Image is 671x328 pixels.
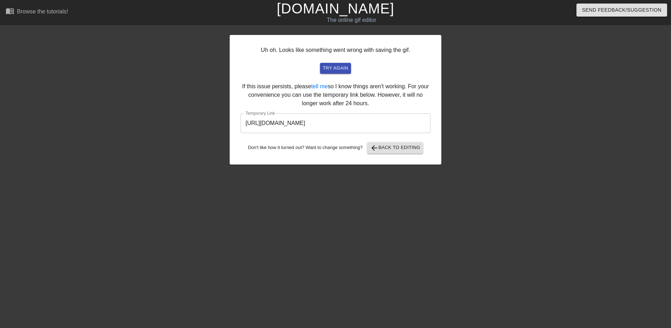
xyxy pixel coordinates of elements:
[277,1,394,16] a: [DOMAIN_NAME]
[241,142,430,154] div: Don't like how it turned out? Want to change something?
[576,4,667,17] button: Send Feedback/Suggestion
[320,63,351,74] button: try again
[323,64,348,72] span: try again
[582,6,661,14] span: Send Feedback/Suggestion
[230,35,441,165] div: Uh oh. Looks like something went wrong with saving the gif. If this issue persists, please so I k...
[241,113,430,133] input: bare
[311,83,328,89] a: tell me
[6,7,68,18] a: Browse the tutorials!
[367,142,423,154] button: Back to Editing
[370,144,421,152] span: Back to Editing
[6,7,14,15] span: menu_book
[17,8,68,14] div: Browse the tutorials!
[227,16,476,24] div: The online gif editor
[370,144,379,152] span: arrow_back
